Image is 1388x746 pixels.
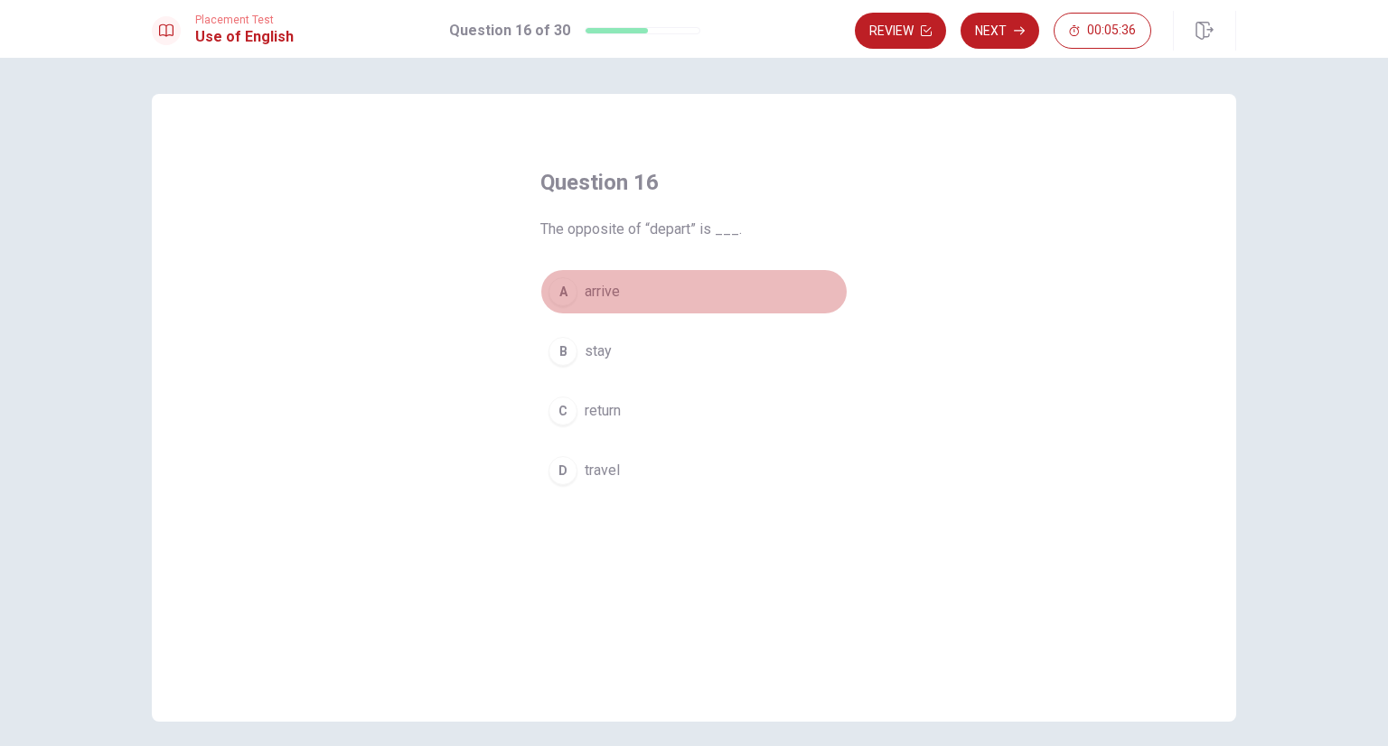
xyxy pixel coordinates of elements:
[585,281,620,303] span: arrive
[585,460,620,481] span: travel
[540,269,848,314] button: Aarrive
[549,337,577,366] div: B
[540,329,848,374] button: Bstay
[195,26,294,48] h1: Use of English
[549,456,577,485] div: D
[961,13,1039,49] button: Next
[585,400,621,422] span: return
[540,388,848,434] button: Creturn
[195,14,294,26] span: Placement Test
[1054,13,1151,49] button: 00:05:36
[540,168,848,197] h4: Question 16
[540,219,848,240] span: The opposite of “depart” is ___.
[449,20,570,42] h1: Question 16 of 30
[585,340,612,362] span: stay
[549,277,577,306] div: A
[855,13,946,49] button: Review
[549,396,577,425] div: C
[1087,23,1136,38] span: 00:05:36
[540,448,848,493] button: Dtravel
